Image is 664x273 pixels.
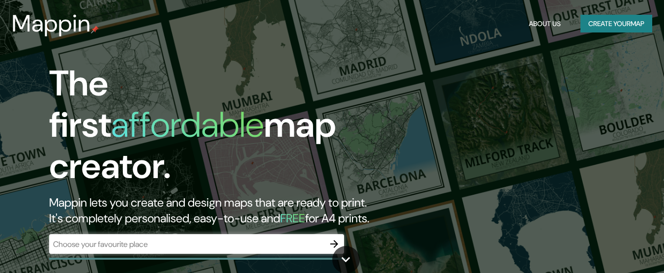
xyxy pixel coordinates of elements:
h3: Mappin [12,10,91,37]
h5: FREE [280,211,305,226]
input: Choose your favourite place [49,239,324,250]
img: mappin-pin [91,26,99,33]
h2: Mappin lets you create and design maps that are ready to print. It's completely personalised, eas... [49,195,381,226]
button: Create yourmap [580,15,652,33]
h1: The first map creator. [49,63,381,195]
button: About Us [525,15,565,33]
h1: affordable [111,102,264,148]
